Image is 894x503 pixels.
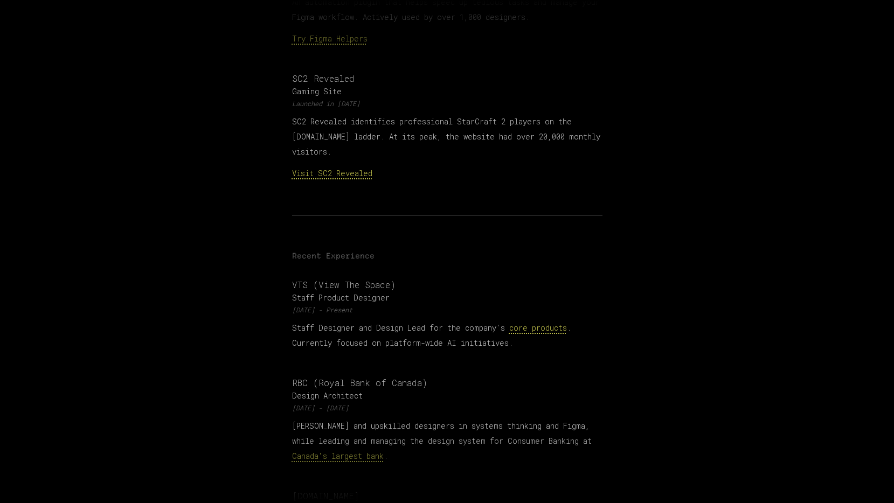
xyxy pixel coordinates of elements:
p: SC2 Revealed identifies professional StarCraft 2 players on the [DOMAIN_NAME] ladder. At its peak... [292,114,602,159]
p: Staff Product Designer [292,292,602,303]
p: [DATE] - Present [292,305,602,314]
a: Try Figma Helpers [292,33,368,44]
p: Gaming Site [292,86,602,97]
p: [PERSON_NAME] and upskilled designers in systems thinking and Figma, while leading and managing t... [292,418,602,464]
p: [DATE] - [DATE] [292,403,602,412]
p: Launched in [DATE] [292,99,602,108]
p: Staff Designer and Design Lead for the company's . Currently focused on platform-wide AI initiati... [292,320,602,351]
p: Design Architect [292,390,602,401]
h3: SC2 Revealed [292,72,602,85]
h3: RBC (Royal Bank of Canada) [292,376,602,389]
h2: Recent Experience [292,250,602,261]
a: core products [509,323,567,333]
a: Visit SC2 Revealed [292,168,372,178]
a: Canada's largest bank [292,451,384,461]
h3: [DOMAIN_NAME] [292,490,602,502]
h3: VTS (View The Space) [292,278,602,291]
